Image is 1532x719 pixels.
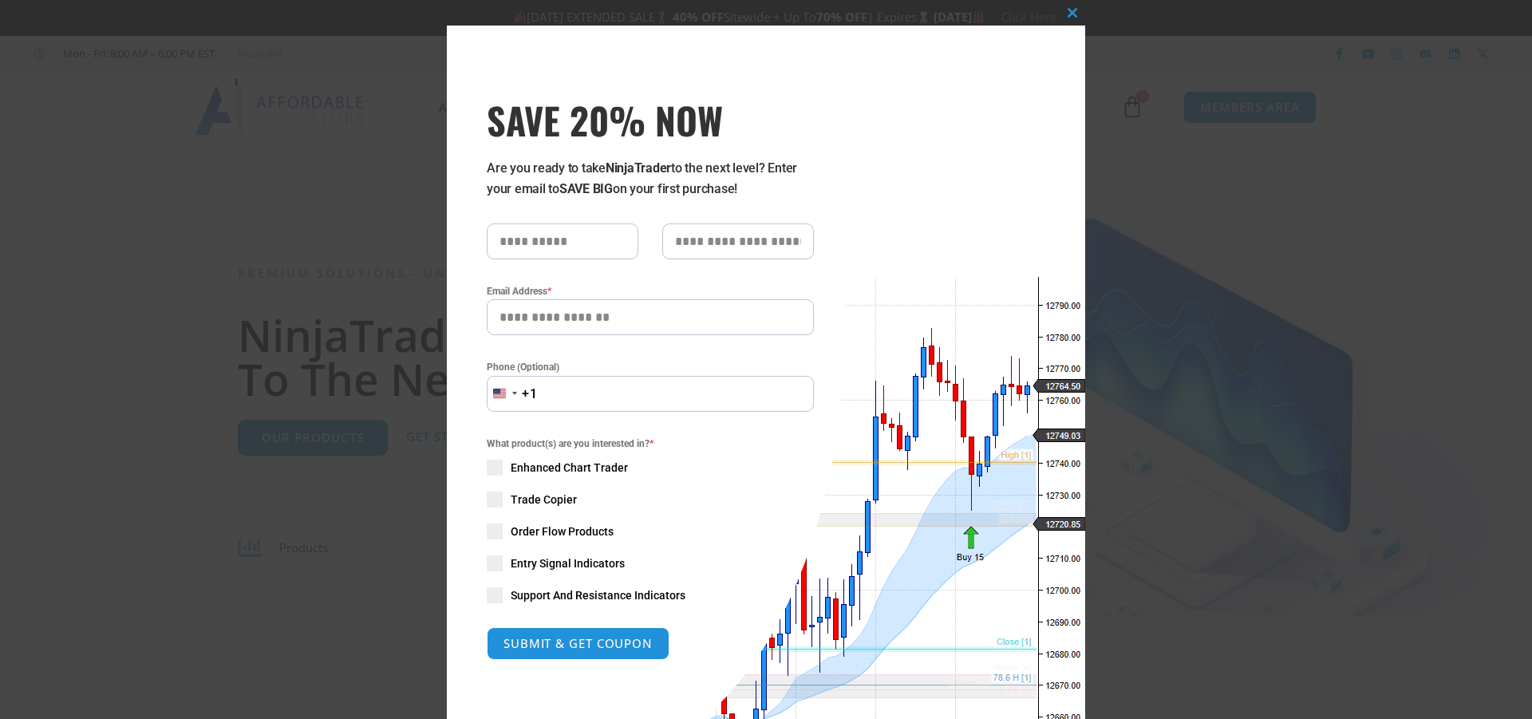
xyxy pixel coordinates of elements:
[487,158,814,200] p: Are you ready to take to the next level? Enter your email to on your first purchase!
[511,555,625,571] span: Entry Signal Indicators
[522,384,538,405] div: +1
[487,555,814,571] label: Entry Signal Indicators
[487,523,814,539] label: Order Flow Products
[487,376,538,412] button: Selected country
[511,492,577,508] span: Trade Copier
[487,587,814,603] label: Support And Resistance Indicators
[487,359,814,375] label: Phone (Optional)
[511,460,628,476] span: Enhanced Chart Trader
[487,627,669,660] button: SUBMIT & GET COUPON
[487,283,814,299] label: Email Address
[487,436,814,452] span: What product(s) are you interested in?
[487,492,814,508] label: Trade Copier
[487,460,814,476] label: Enhanced Chart Trader
[511,523,614,539] span: Order Flow Products
[511,587,685,603] span: Support And Resistance Indicators
[487,97,814,142] span: SAVE 20% NOW
[606,160,671,176] strong: NinjaTrader
[559,181,613,196] strong: SAVE BIG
